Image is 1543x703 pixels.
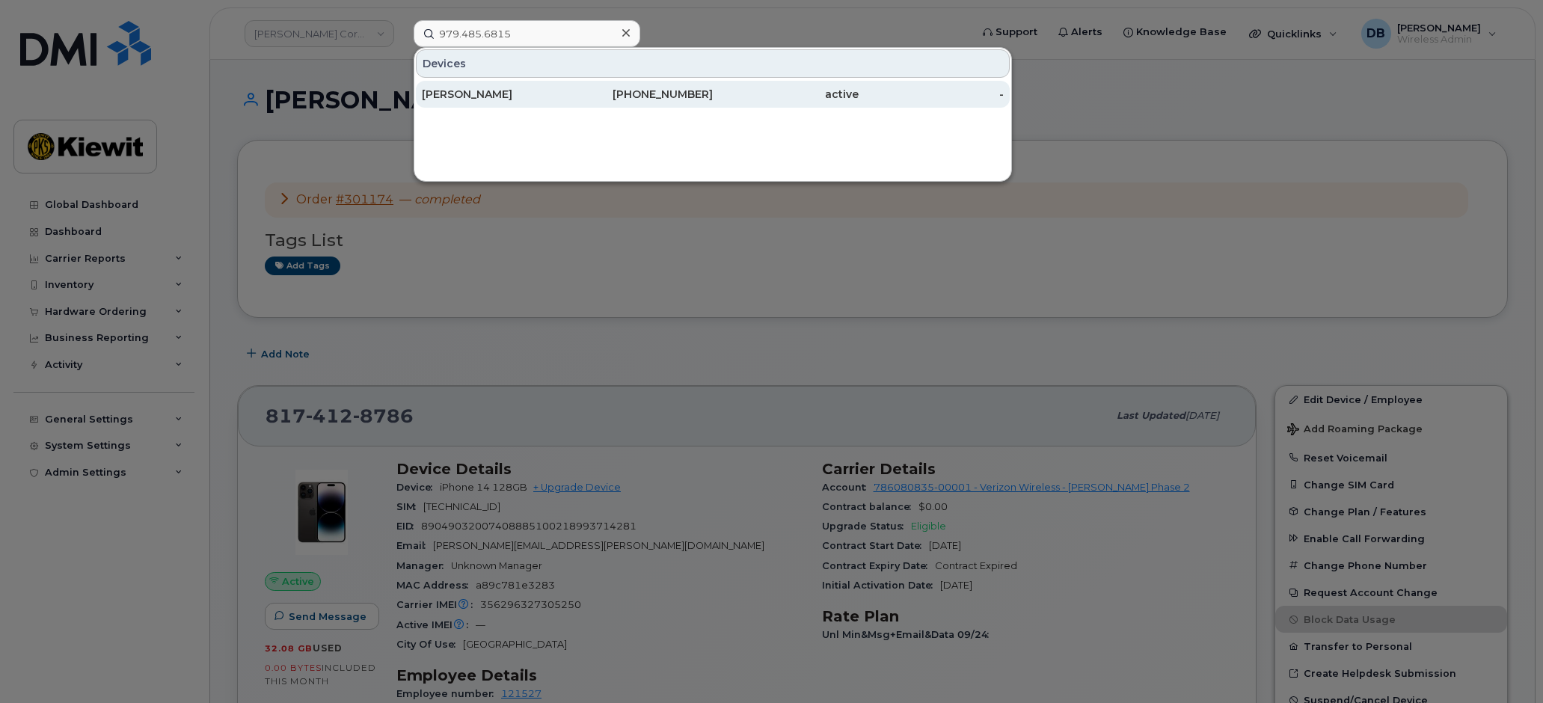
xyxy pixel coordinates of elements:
[416,81,1010,108] a: [PERSON_NAME][PHONE_NUMBER]active-
[422,87,568,102] div: [PERSON_NAME]
[568,87,714,102] div: [PHONE_NUMBER]
[859,87,1004,102] div: -
[416,49,1010,78] div: Devices
[713,87,859,102] div: active
[1478,638,1532,692] iframe: Messenger Launcher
